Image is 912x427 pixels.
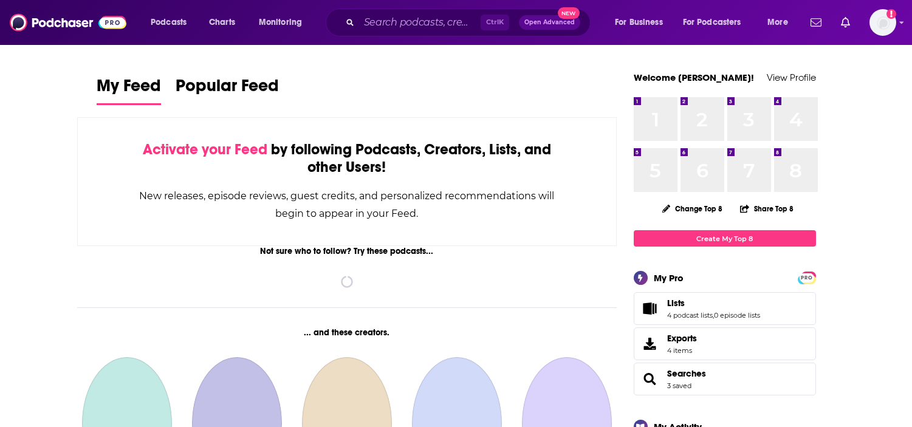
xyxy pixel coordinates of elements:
span: Exports [638,335,662,352]
span: Exports [667,333,697,344]
span: For Podcasters [683,14,741,31]
button: open menu [250,13,318,32]
button: Change Top 8 [655,201,730,216]
div: Not sure who to follow? Try these podcasts... [77,246,617,256]
a: Searches [638,371,662,388]
div: by following Podcasts, Creators, Lists, and other Users! [139,141,556,176]
button: open menu [759,13,803,32]
button: Open AdvancedNew [519,15,580,30]
a: View Profile [767,72,816,83]
button: Show profile menu [869,9,896,36]
span: Open Advanced [524,19,575,26]
button: Share Top 8 [739,197,794,220]
img: Podchaser - Follow, Share and Rate Podcasts [10,11,126,34]
span: Popular Feed [176,75,279,103]
span: Charts [209,14,235,31]
a: Lists [638,300,662,317]
a: PRO [800,273,814,282]
span: New [558,7,580,19]
span: , [713,311,714,319]
div: New releases, episode reviews, guest credits, and personalized recommendations will begin to appe... [139,187,556,222]
a: Charts [201,13,242,32]
a: 3 saved [667,381,691,390]
a: Create My Top 8 [634,230,816,247]
a: Searches [667,368,706,379]
a: Lists [667,298,760,309]
svg: Add a profile image [886,9,896,19]
input: Search podcasts, credits, & more... [359,13,481,32]
a: Show notifications dropdown [836,12,855,33]
span: Activate your Feed [143,140,267,159]
a: 0 episode lists [714,311,760,319]
span: More [767,14,788,31]
a: Exports [634,327,816,360]
a: Popular Feed [176,75,279,105]
button: open menu [606,13,678,32]
span: Lists [667,298,685,309]
a: Welcome [PERSON_NAME]! [634,72,754,83]
span: Lists [634,292,816,325]
div: My Pro [654,272,684,284]
span: Monitoring [259,14,302,31]
span: Ctrl K [481,15,509,30]
a: Show notifications dropdown [806,12,826,33]
span: Logged in as ABolliger [869,9,896,36]
span: My Feed [97,75,161,103]
span: For Business [615,14,663,31]
span: Searches [634,363,816,395]
button: open menu [675,13,759,32]
img: User Profile [869,9,896,36]
div: ... and these creators. [77,327,617,338]
div: Search podcasts, credits, & more... [337,9,602,36]
a: My Feed [97,75,161,105]
span: PRO [800,273,814,282]
span: Podcasts [151,14,187,31]
button: open menu [142,13,202,32]
span: 4 items [667,346,697,355]
a: 4 podcast lists [667,311,713,319]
